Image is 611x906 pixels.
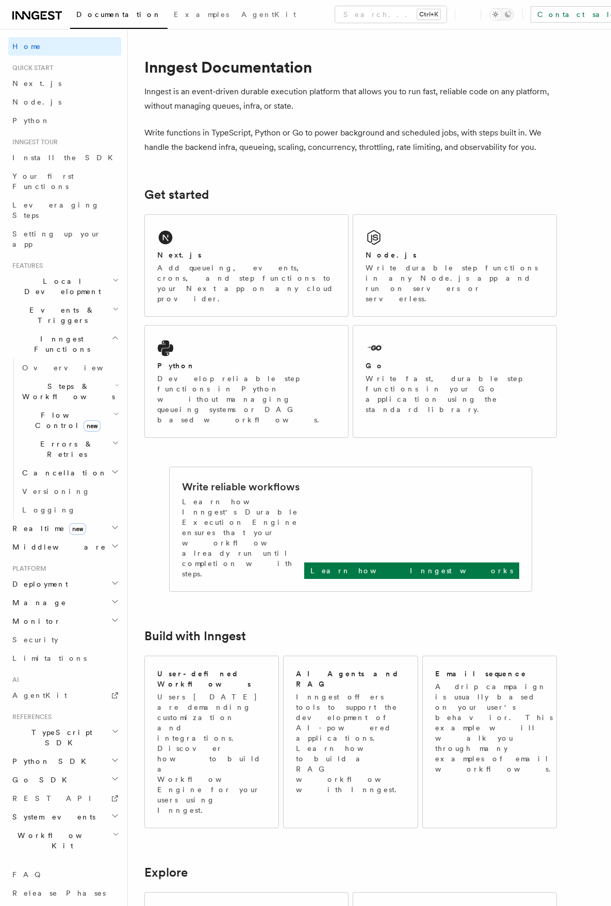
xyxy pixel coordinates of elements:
button: Events & Triggers [8,301,121,330]
h2: Next.js [157,250,202,260]
button: Flow Controlnew [18,406,121,435]
span: Realtime [8,523,86,534]
h2: Write reliable workflows [182,480,300,494]
p: Learn how Inngest works [310,566,513,576]
button: Toggle dark mode [489,8,514,21]
span: FAQ [12,870,46,879]
a: Logging [18,501,121,519]
span: Features [8,262,43,270]
span: System events [8,812,95,822]
a: AI Agents and RAGInngest offers tools to support the development of AI-powered applications. Lear... [283,656,418,828]
button: TypeScript SDK [8,723,121,752]
span: new [69,523,86,535]
p: Add queueing, events, crons, and step functions to your Next app on any cloud provider. [157,263,336,304]
span: Flow Control [18,410,113,431]
h2: Email sequence [435,669,527,679]
kbd: Ctrl+K [417,9,440,20]
a: REST API [8,789,121,808]
p: Learn how Inngest's Durable Execution Engine ensures that your workflow already run until complet... [182,497,304,579]
a: Python [8,111,121,130]
span: Inngest tour [8,138,58,146]
span: Python [12,116,50,125]
span: References [8,713,52,721]
span: Setting up your app [12,230,101,248]
span: Middleware [8,542,106,552]
a: Overview [18,358,121,377]
span: TypeScript SDK [8,727,111,748]
span: Install the SDK [12,153,119,162]
h2: Node.js [366,250,417,260]
span: Versioning [22,487,90,495]
a: Node.js [8,93,121,111]
a: Setting up your app [8,225,121,253]
a: PythonDevelop reliable step functions in Python without managing queueing systems or DAG based wo... [144,325,349,438]
button: Deployment [8,575,121,593]
a: Security [8,630,121,649]
span: Cancellation [18,468,107,478]
span: Examples [174,10,229,19]
h2: AI Agents and RAG [296,669,406,689]
p: Inngest offers tools to support the development of AI-powered applications. Learn how to build a ... [296,692,406,795]
span: Your first Functions [12,172,74,191]
p: Develop reliable step functions in Python without managing queueing systems or DAG based workflows. [157,373,336,425]
h1: Inngest Documentation [144,58,557,76]
a: AgentKit [8,686,121,705]
button: Inngest Functions [8,330,121,358]
span: Local Development [8,276,112,297]
span: Manage [8,597,67,608]
a: Explore [144,865,188,880]
a: Release Phases [8,884,121,902]
button: Errors & Retries [18,435,121,464]
h2: Python [157,361,195,371]
span: AI [8,676,19,684]
button: Middleware [8,538,121,556]
span: AgentKit [241,10,296,19]
span: Steps & Workflows [18,381,115,402]
button: Local Development [8,272,121,301]
p: Write functions in TypeScript, Python or Go to power background and scheduled jobs, with steps bu... [144,126,557,155]
a: User-defined WorkflowsUsers [DATE] are demanding customization and integrations. Discover how to ... [144,656,279,828]
button: System events [8,808,121,826]
span: Errors & Retries [18,439,112,459]
p: Users [DATE] are demanding customization and integrations. Discover how to build a Workflow Engin... [157,692,266,815]
a: Next.js [8,74,121,93]
span: Limitations [12,654,87,662]
a: FAQ [8,865,121,884]
a: GoWrite fast, durable step functions in your Go application using the standard library. [353,325,557,438]
button: Steps & Workflows [18,377,121,406]
span: Quick start [8,64,53,72]
span: Workflow Kit [8,830,112,851]
button: Search...Ctrl+K [335,6,447,23]
p: Write durable step functions in any Node.js app and run on servers or serverless. [366,263,544,304]
a: Examples [168,3,235,28]
button: Manage [8,593,121,612]
a: AgentKit [235,3,302,28]
p: A drip campaign is usually based on your user's behavior. This example will walk you through many... [435,681,557,774]
h2: Go [366,361,384,371]
button: Cancellation [18,464,121,482]
a: Leveraging Steps [8,196,121,225]
button: Workflow Kit [8,826,121,855]
span: Node.js [12,98,61,106]
a: Limitations [8,649,121,668]
p: Write fast, durable step functions in your Go application using the standard library. [366,373,544,415]
a: Build with Inngest [144,629,246,643]
button: Python SDK [8,752,121,771]
span: Inngest Functions [8,334,111,354]
h2: User-defined Workflows [157,669,266,689]
a: Next.jsAdd queueing, events, crons, and step functions to your Next app on any cloud provider. [144,214,349,317]
span: Overview [22,364,128,372]
span: AgentKit [12,691,67,699]
span: Go SDK [8,775,73,785]
span: Monitor [8,616,61,626]
span: Platform [8,565,46,573]
span: Logging [22,506,76,514]
button: Realtimenew [8,519,121,538]
span: Home [12,41,41,52]
a: Versioning [18,482,121,501]
span: Documentation [76,10,161,19]
a: Your first Functions [8,167,121,196]
a: Learn how Inngest works [304,562,519,579]
span: REST API [12,794,100,802]
span: Next.js [12,79,61,88]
